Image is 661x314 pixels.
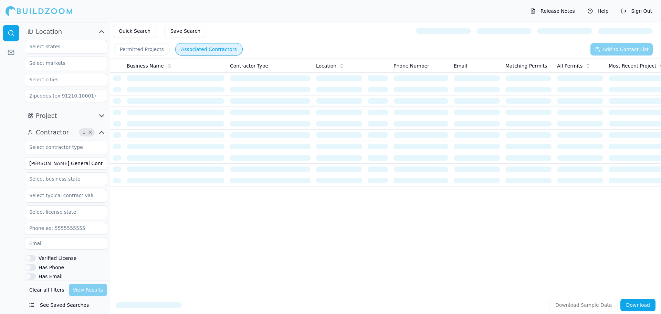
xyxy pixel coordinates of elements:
span: Email [454,62,467,69]
button: Associated Contractors [175,43,243,55]
span: Location [36,27,62,37]
button: Permitted Projects [114,43,170,55]
label: Verified License [39,256,76,261]
input: Select markets [25,57,98,69]
span: All Permits [557,62,583,69]
input: Zipcodes (ex:91210,10001) [25,90,107,102]
button: See Saved Searches [25,299,107,311]
label: Has Phone [39,265,64,270]
span: Clear Contractor filters [88,131,93,134]
span: Project [36,111,57,121]
button: Download [620,299,655,311]
input: Select typical contract value [25,189,98,202]
input: Select business state [25,173,98,185]
button: Release Notes [527,6,578,17]
span: Phone Number [394,62,429,69]
span: Contractor [36,128,69,137]
input: Select states [25,40,98,53]
input: Select cities [25,73,98,86]
input: Phone ex: 5555555555 [25,222,107,234]
button: Contractor1Clear Contractor filters [25,127,107,138]
button: Project [25,110,107,121]
button: Help [584,6,612,17]
input: Select contractor type [25,141,98,153]
span: Business Name [127,62,164,69]
button: Quick Search [113,25,156,37]
span: Location [316,62,336,69]
button: Save Search [165,25,206,37]
button: Sign Out [618,6,655,17]
input: Select license state [25,206,98,218]
span: Contractor Type [230,62,268,69]
button: Clear all filters [28,284,66,296]
button: Location [25,26,107,37]
span: Matching Permits [505,62,547,69]
label: Has Email [39,274,63,279]
span: Most Recent Project [609,62,657,69]
span: 1 [81,129,87,136]
input: Email [25,237,107,250]
input: Business name [25,157,107,170]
